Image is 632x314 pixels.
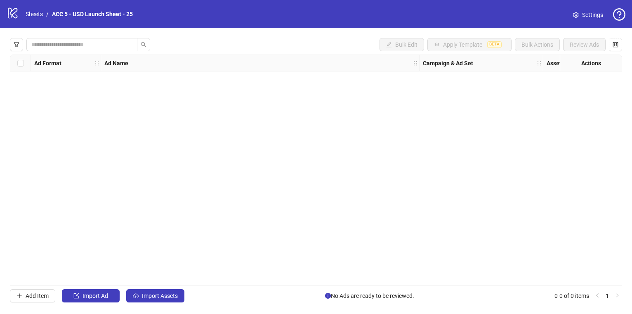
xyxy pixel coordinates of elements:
span: right [615,293,620,298]
span: Import Assets [142,293,178,299]
button: Review Ads [563,38,606,51]
span: left [595,293,600,298]
a: 1 [603,291,612,300]
li: 0-0 of 0 items [554,291,589,301]
span: Import Ad [83,293,108,299]
strong: Actions [581,59,601,68]
button: Add Item [10,289,55,302]
span: search [141,42,146,48]
span: No Ads are ready to be reviewed. [325,291,414,300]
li: Previous Page [592,291,602,301]
div: Select all rows [10,55,31,71]
button: Configure table settings [609,38,622,51]
button: Import Ad [62,289,120,302]
span: holder [418,60,424,66]
span: Settings [582,10,603,19]
strong: Ad Name [104,59,128,68]
div: Resize Ad Name column [417,55,419,71]
strong: Assets [547,59,564,68]
button: right [612,291,622,301]
div: Resize Campaign & Ad Set column [541,55,543,71]
span: holder [413,60,418,66]
span: setting [573,12,579,18]
button: Bulk Edit [380,38,424,51]
strong: Campaign & Ad Set [423,59,473,68]
span: filter [14,42,19,48]
button: left [592,291,602,301]
span: holder [94,60,100,66]
button: Apply TemplateBETA [427,38,512,51]
a: Settings [566,8,610,21]
span: plus [17,293,22,299]
span: info-circle [325,293,331,299]
span: question-circle [613,8,625,21]
a: Sheets [24,10,45,19]
a: ACC 5 - USD Launch Sheet - 25 [50,10,134,19]
li: Next Page [612,291,622,301]
strong: Ad Format [34,59,61,68]
li: / [46,10,49,19]
span: holder [542,60,548,66]
button: Bulk Actions [515,38,560,51]
span: holder [536,60,542,66]
li: 1 [602,291,612,301]
button: Import Assets [126,289,184,302]
span: cloud-upload [133,293,139,299]
span: control [613,42,618,48]
span: import [73,293,79,299]
span: Add Item [26,293,49,299]
span: holder [100,60,106,66]
div: Resize Ad Format column [99,55,101,71]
